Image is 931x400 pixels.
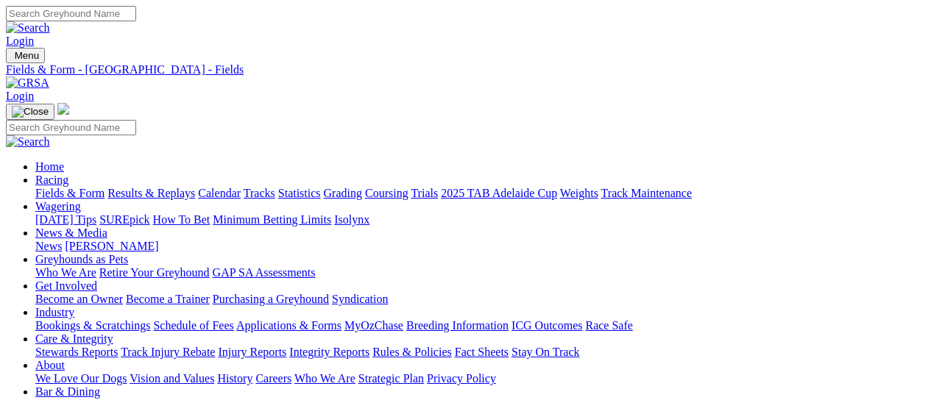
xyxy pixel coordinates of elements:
[6,35,34,47] a: Login
[6,90,34,102] a: Login
[35,385,100,398] a: Bar & Dining
[289,346,369,358] a: Integrity Reports
[35,346,925,359] div: Care & Integrity
[236,319,341,332] a: Applications & Forms
[35,372,925,385] div: About
[35,240,62,252] a: News
[35,306,74,318] a: Industry
[35,187,105,199] a: Fields & Form
[12,106,49,118] img: Close
[153,213,210,226] a: How To Bet
[198,187,241,199] a: Calendar
[324,187,362,199] a: Grading
[57,103,69,115] img: logo-grsa-white.png
[35,293,925,306] div: Get Involved
[244,187,275,199] a: Tracks
[126,293,210,305] a: Become a Trainer
[427,372,496,385] a: Privacy Policy
[585,319,632,332] a: Race Safe
[6,21,50,35] img: Search
[6,63,925,76] a: Fields & Form - [GEOGRAPHIC_DATA] - Fields
[35,332,113,345] a: Care & Integrity
[218,346,286,358] a: Injury Reports
[601,187,692,199] a: Track Maintenance
[35,359,65,371] a: About
[35,226,107,239] a: News & Media
[35,266,925,279] div: Greyhounds as Pets
[213,213,331,226] a: Minimum Betting Limits
[35,240,925,253] div: News & Media
[358,372,424,385] a: Strategic Plan
[35,266,96,279] a: Who We Are
[332,293,388,305] a: Syndication
[213,266,316,279] a: GAP SA Assessments
[65,240,158,252] a: [PERSON_NAME]
[35,174,68,186] a: Racing
[6,76,49,90] img: GRSA
[294,372,355,385] a: Who We Are
[213,293,329,305] a: Purchasing a Greyhound
[35,372,127,385] a: We Love Our Dogs
[511,319,582,332] a: ICG Outcomes
[334,213,369,226] a: Isolynx
[107,187,195,199] a: Results & Replays
[35,293,123,305] a: Become an Owner
[130,372,214,385] a: Vision and Values
[441,187,557,199] a: 2025 TAB Adelaide Cup
[35,200,81,213] a: Wagering
[406,319,509,332] a: Breeding Information
[6,135,50,149] img: Search
[511,346,579,358] a: Stay On Track
[121,346,215,358] a: Track Injury Rebate
[35,319,150,332] a: Bookings & Scratchings
[35,187,925,200] div: Racing
[99,213,149,226] a: SUREpick
[255,372,291,385] a: Careers
[99,266,210,279] a: Retire Your Greyhound
[344,319,403,332] a: MyOzChase
[153,319,233,332] a: Schedule of Fees
[35,213,96,226] a: [DATE] Tips
[35,253,128,265] a: Greyhounds as Pets
[6,104,54,120] button: Toggle navigation
[35,279,97,292] a: Get Involved
[15,50,39,61] span: Menu
[455,346,509,358] a: Fact Sheets
[35,213,925,226] div: Wagering
[560,187,598,199] a: Weights
[411,187,438,199] a: Trials
[6,120,136,135] input: Search
[35,319,925,332] div: Industry
[6,48,45,63] button: Toggle navigation
[278,187,321,199] a: Statistics
[35,346,118,358] a: Stewards Reports
[6,6,136,21] input: Search
[35,160,64,173] a: Home
[372,346,452,358] a: Rules & Policies
[217,372,252,385] a: History
[365,187,408,199] a: Coursing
